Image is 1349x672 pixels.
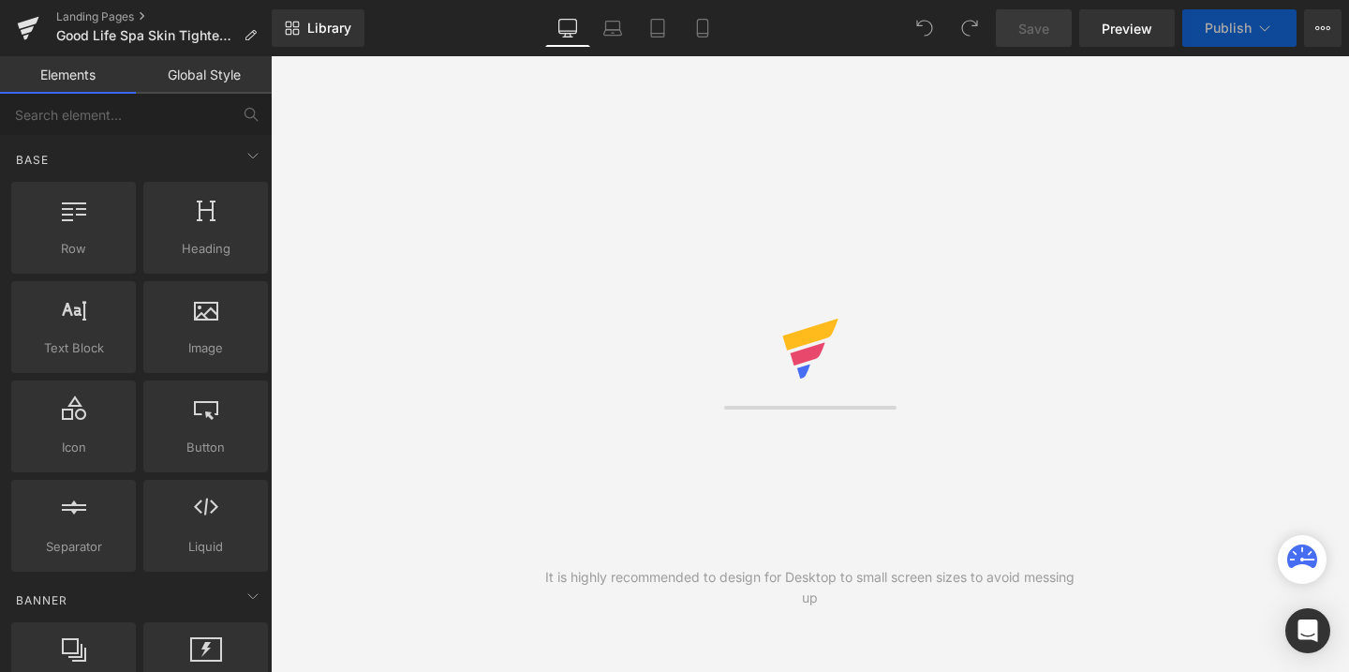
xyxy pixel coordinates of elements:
[545,9,590,47] a: Desktop
[17,537,130,557] span: Separator
[56,28,236,43] span: Good Life Spa Skin Tightening $69.95 DTB-2
[1182,9,1297,47] button: Publish
[149,338,262,358] span: Image
[272,9,364,47] a: New Library
[1018,19,1049,38] span: Save
[17,438,130,457] span: Icon
[17,338,130,358] span: Text Block
[680,9,725,47] a: Mobile
[56,9,272,24] a: Landing Pages
[906,9,943,47] button: Undo
[1304,9,1342,47] button: More
[1285,608,1330,653] div: Open Intercom Messenger
[17,239,130,259] span: Row
[951,9,988,47] button: Redo
[149,239,262,259] span: Heading
[136,56,272,94] a: Global Style
[635,9,680,47] a: Tablet
[307,20,351,37] span: Library
[149,438,262,457] span: Button
[14,151,51,169] span: Base
[1102,19,1152,38] span: Preview
[590,9,635,47] a: Laptop
[541,567,1080,608] div: It is highly recommended to design for Desktop to small screen sizes to avoid messing up
[149,537,262,557] span: Liquid
[1079,9,1175,47] a: Preview
[1205,21,1252,36] span: Publish
[14,591,69,609] span: Banner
